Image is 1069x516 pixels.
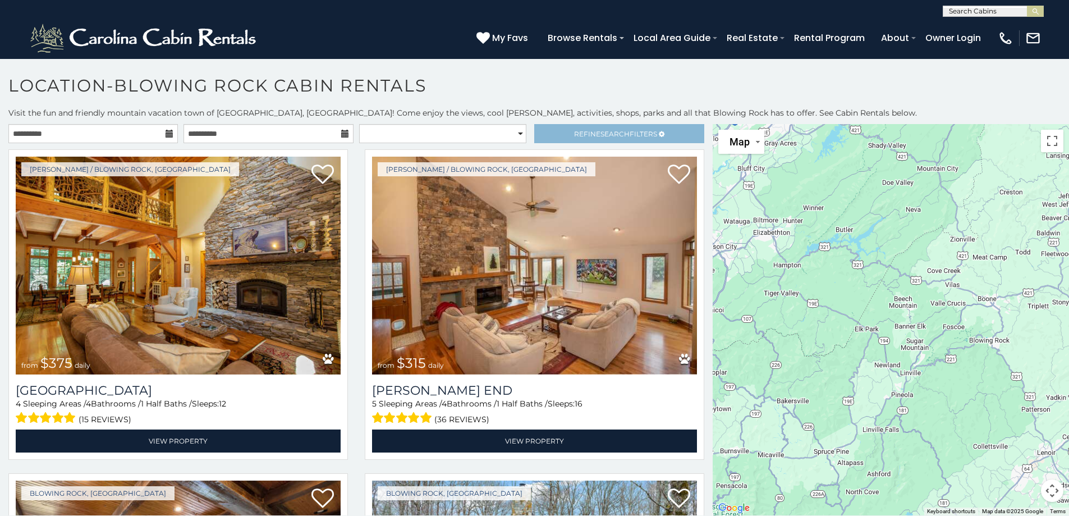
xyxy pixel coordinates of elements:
span: 1 Half Baths / [141,399,192,409]
button: Change map style [718,130,764,154]
a: [PERSON_NAME] End [372,383,697,398]
span: 4 [16,399,21,409]
button: Keyboard shortcuts [927,508,975,515]
a: My Favs [476,31,531,45]
h3: Mountain Song Lodge [16,383,341,398]
span: 1 Half Baths / [497,399,548,409]
a: Real Estate [721,28,783,48]
a: Rental Program [788,28,870,48]
a: Add to favorites [311,487,334,511]
span: Map [730,136,750,148]
button: Toggle fullscreen view [1041,130,1063,152]
span: daily [75,361,90,369]
span: 4 [442,399,447,409]
img: White-1-2.png [28,21,261,55]
a: Local Area Guide [628,28,716,48]
a: RefineSearchFilters [534,124,704,143]
h3: Moss End [372,383,697,398]
a: [PERSON_NAME] / Blowing Rock, [GEOGRAPHIC_DATA] [378,162,595,176]
img: Google [715,501,753,515]
a: Open this area in Google Maps (opens a new window) [715,501,753,515]
a: Terms (opens in new tab) [1050,508,1066,514]
span: 5 [372,399,377,409]
img: Mountain Song Lodge [16,157,341,375]
span: from [378,361,394,369]
span: $375 [40,355,72,371]
img: phone-regular-white.png [998,30,1013,46]
a: Browse Rentals [542,28,623,48]
span: Search [600,130,630,138]
span: (15 reviews) [79,412,131,427]
span: Map data ©2025 Google [982,508,1043,514]
span: daily [428,361,444,369]
a: Add to favorites [668,487,690,511]
img: Moss End [372,157,697,375]
span: My Favs [492,31,528,45]
div: Sleeping Areas / Bathrooms / Sleeps: [372,398,697,427]
button: Map camera controls [1041,480,1063,502]
span: 12 [219,399,226,409]
a: About [875,28,915,48]
span: Refine Filters [574,130,657,138]
span: $315 [397,355,426,371]
span: from [21,361,38,369]
a: [PERSON_NAME] / Blowing Rock, [GEOGRAPHIC_DATA] [21,162,239,176]
a: Moss End from $315 daily [372,157,697,375]
a: [GEOGRAPHIC_DATA] [16,383,341,398]
a: View Property [16,430,341,453]
a: Blowing Rock, [GEOGRAPHIC_DATA] [378,486,531,500]
a: Add to favorites [668,163,690,187]
span: 16 [575,399,582,409]
a: Blowing Rock, [GEOGRAPHIC_DATA] [21,486,175,500]
span: (36 reviews) [434,412,489,427]
a: Mountain Song Lodge from $375 daily [16,157,341,375]
div: Sleeping Areas / Bathrooms / Sleeps: [16,398,341,427]
span: 4 [86,399,91,409]
a: View Property [372,430,697,453]
a: Owner Login [920,28,987,48]
img: mail-regular-white.png [1025,30,1041,46]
